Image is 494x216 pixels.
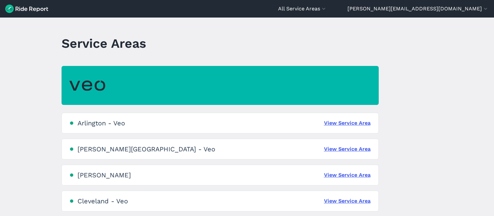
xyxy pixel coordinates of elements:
[324,145,371,153] a: View Service Area
[78,145,215,153] div: [PERSON_NAME][GEOGRAPHIC_DATA] - Veo
[62,34,146,52] h1: Service Areas
[78,197,128,205] div: Cleveland - Veo
[69,77,105,95] img: Veo
[324,171,371,179] a: View Service Area
[324,119,371,127] a: View Service Area
[5,5,48,13] img: Ride Report
[278,5,327,13] button: All Service Areas
[324,197,371,205] a: View Service Area
[78,171,131,179] div: [PERSON_NAME]
[347,5,489,13] button: [PERSON_NAME][EMAIL_ADDRESS][DOMAIN_NAME]
[78,119,125,127] div: Arlington - Veo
